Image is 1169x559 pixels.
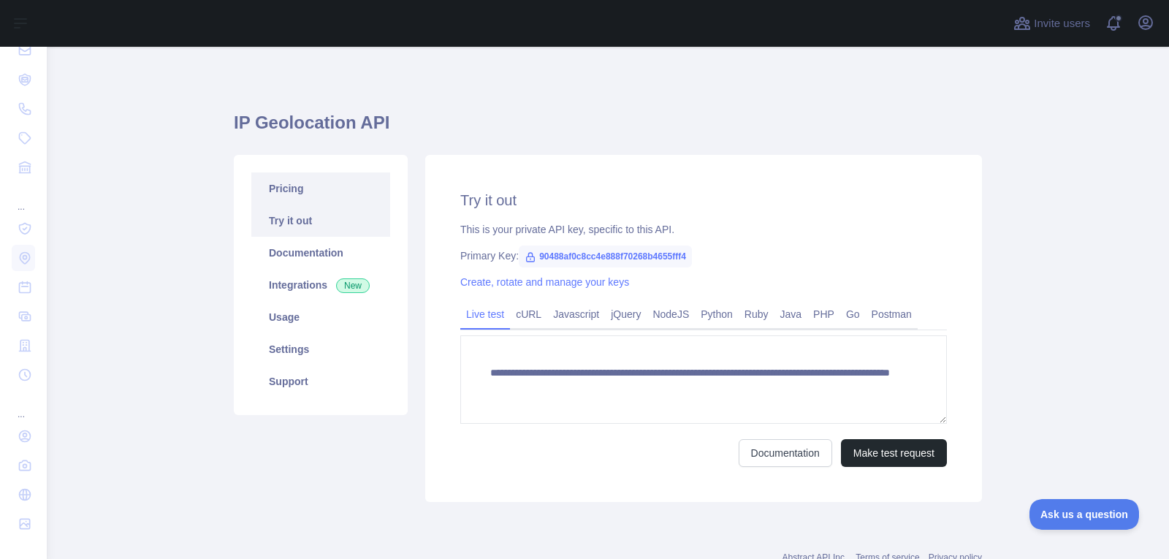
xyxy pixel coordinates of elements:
[460,248,947,263] div: Primary Key:
[251,237,390,269] a: Documentation
[605,303,647,326] a: jQuery
[251,269,390,301] a: Integrations New
[460,190,947,210] h2: Try it out
[460,222,947,237] div: This is your private API key, specific to this API.
[251,205,390,237] a: Try it out
[1034,15,1090,32] span: Invite users
[739,439,832,467] a: Documentation
[251,333,390,365] a: Settings
[695,303,739,326] a: Python
[841,439,947,467] button: Make test request
[251,172,390,205] a: Pricing
[739,303,774,326] a: Ruby
[336,278,370,293] span: New
[510,303,547,326] a: cURL
[519,246,692,267] span: 90488af0c8cc4e888f70268b4655fff4
[1029,499,1140,530] iframe: Toggle Customer Support
[647,303,695,326] a: NodeJS
[807,303,840,326] a: PHP
[251,365,390,398] a: Support
[12,183,35,213] div: ...
[774,303,808,326] a: Java
[866,303,918,326] a: Postman
[547,303,605,326] a: Javascript
[234,111,982,146] h1: IP Geolocation API
[460,303,510,326] a: Live test
[460,276,629,288] a: Create, rotate and manage your keys
[12,391,35,420] div: ...
[840,303,866,326] a: Go
[1010,12,1093,35] button: Invite users
[251,301,390,333] a: Usage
